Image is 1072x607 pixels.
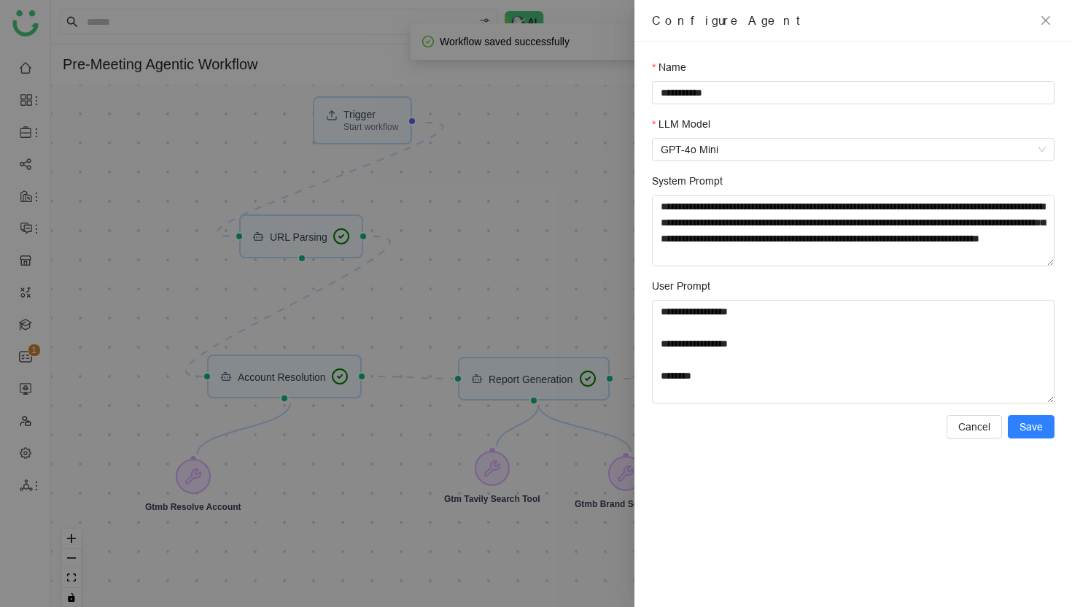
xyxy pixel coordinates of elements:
button: Save [1008,415,1054,438]
input: Name [652,81,1054,104]
div: Configure Agent [652,12,1030,29]
label: Name [652,59,686,75]
label: System Prompt [652,173,723,189]
span: close [1040,15,1052,26]
button: Cancel [947,415,1002,438]
span: GPT-4o Mini [661,139,1046,161]
textarea: User Prompt [652,300,1054,403]
span: Save [1019,419,1043,435]
button: Close [1037,12,1054,29]
label: User Prompt [652,278,710,294]
label: LLM Model [652,116,710,132]
textarea: System Prompt [652,195,1054,266]
span: Cancel [958,419,990,435]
